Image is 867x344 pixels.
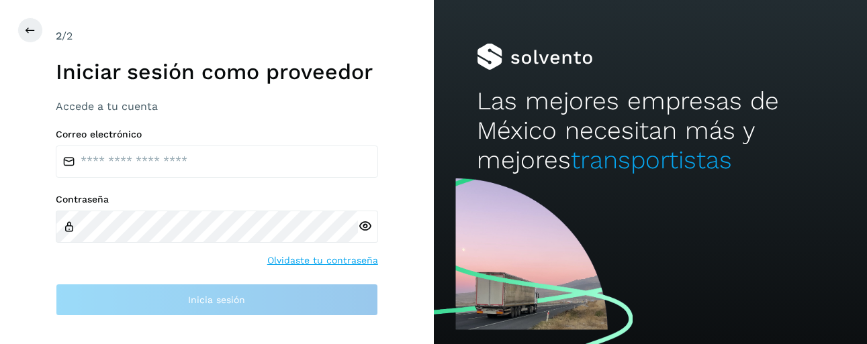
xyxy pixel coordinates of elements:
[56,100,378,113] h3: Accede a tu cuenta
[267,253,378,268] a: Olvidaste tu contraseña
[188,295,245,304] span: Inicia sesión
[56,284,378,316] button: Inicia sesión
[56,59,378,84] h1: Iniciar sesión como proveedor
[477,87,823,176] h2: Las mejores empresas de México necesitan más y mejores
[56,194,378,205] label: Contraseña
[56,129,378,140] label: Correo electrónico
[571,146,732,174] span: transportistas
